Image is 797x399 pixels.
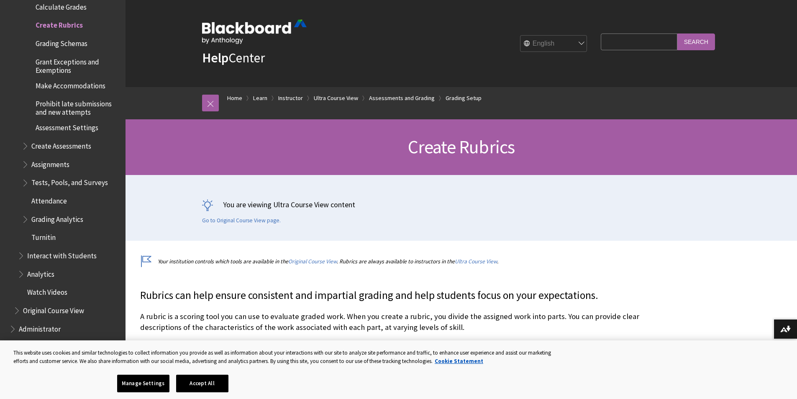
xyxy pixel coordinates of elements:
span: Assignments [31,157,69,169]
img: Blackboard by Anthology [202,20,307,44]
a: Assessments and Grading [369,93,435,103]
button: Accept All [176,375,228,392]
p: Rubrics can help ensure consistent and impartial grading and help students focus on your expectat... [140,288,659,303]
span: Administrator [19,322,61,333]
a: Go to Original Course View page. [202,217,281,224]
a: HelpCenter [202,49,265,66]
p: You are viewing Ultra Course View content [202,199,721,210]
span: Watch Videos [27,286,67,297]
div: This website uses cookies and similar technologies to collect information you provide as well as ... [13,349,558,365]
button: Manage Settings [117,375,169,392]
span: Turnitin [31,231,56,242]
a: Ultra Course View [455,258,497,265]
input: Search [677,33,715,50]
a: Grading Setup [446,93,482,103]
span: Assessment Settings [36,121,98,132]
a: Instructor [278,93,303,103]
strong: Help [202,49,228,66]
span: Create Rubrics [408,135,515,158]
span: Grant Exceptions and Exemptions [36,55,120,75]
span: Interact with Students [27,249,97,260]
span: Make Accommodations [36,79,105,90]
span: Create Rubrics [36,18,83,29]
span: Analytics [27,267,54,278]
span: Grading Schemas [36,36,87,48]
a: Learn [253,93,267,103]
span: Attendance [31,194,67,205]
a: More information about your privacy, opens in a new tab [435,358,483,365]
span: Tests, Pools, and Surveys [31,176,108,187]
a: Original Course View [288,258,337,265]
span: Original Course View [23,304,84,315]
span: Prohibit late submissions and new attempts [36,97,120,117]
p: A rubric is a scoring tool you can use to evaluate graded work. When you create a rubric, you div... [140,311,659,333]
span: Grading Analytics [31,212,83,224]
span: Create Assessments [31,139,91,150]
p: Your institution controls which tools are available in the . Rubrics are always available to inst... [140,257,659,265]
select: Site Language Selector [520,36,587,52]
a: Ultra Course View [314,93,358,103]
a: Home [227,93,242,103]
